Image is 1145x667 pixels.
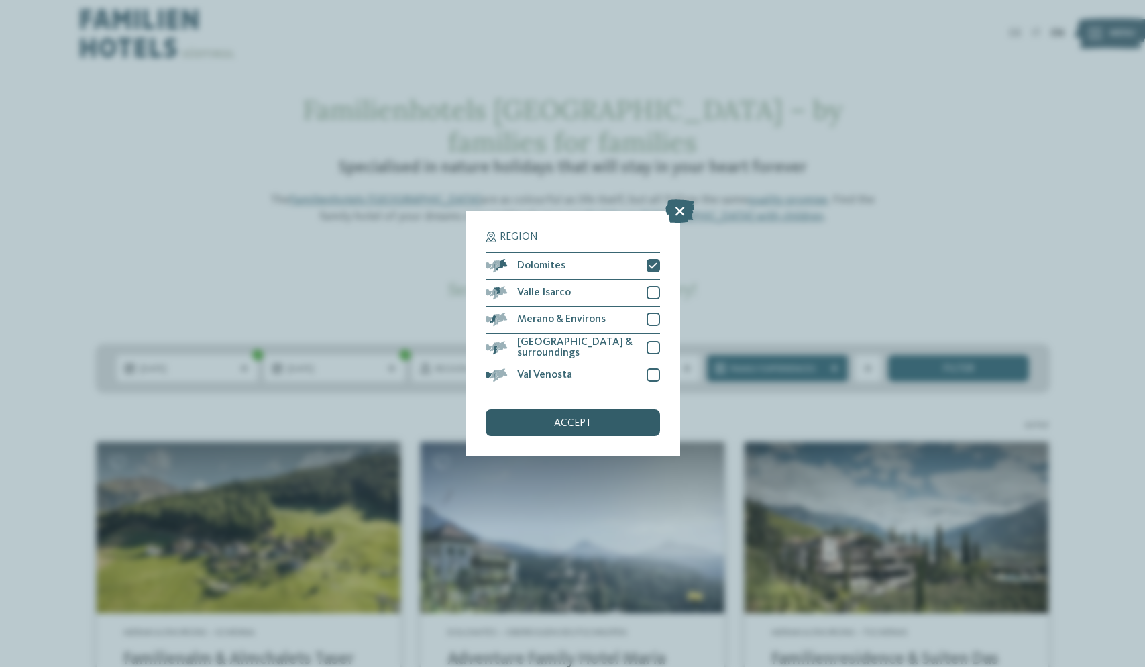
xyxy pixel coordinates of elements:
span: Region [500,232,538,242]
span: accept [554,418,592,429]
span: [GEOGRAPHIC_DATA] & surroundings [517,337,637,358]
span: Merano & Environs [517,314,606,325]
span: Valle Isarco [517,287,571,298]
span: Dolomites [517,260,565,271]
span: Val Venosta [517,370,572,380]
